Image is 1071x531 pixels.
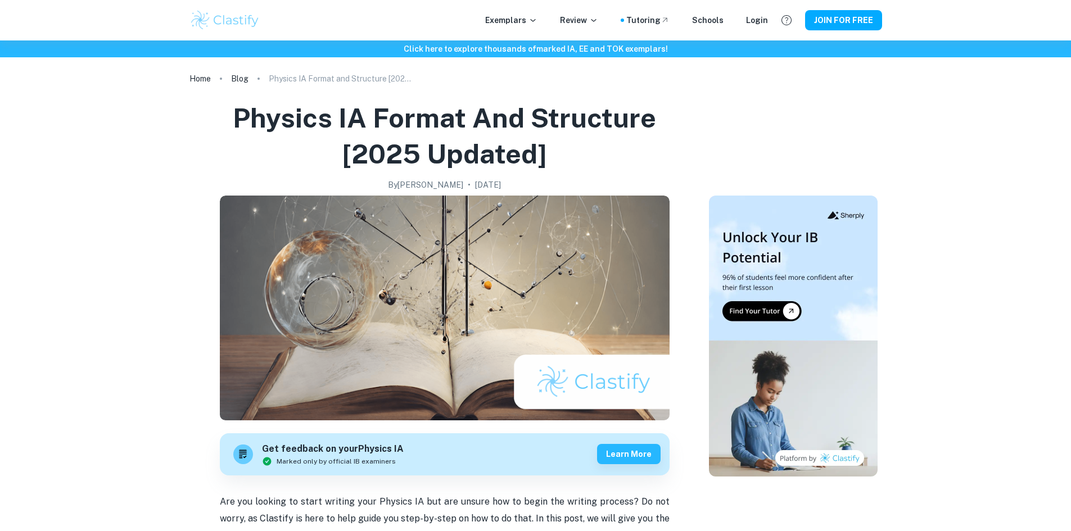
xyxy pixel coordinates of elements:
[277,456,396,466] span: Marked only by official IB examiners
[220,433,670,475] a: Get feedback on yourPhysics IAMarked only by official IB examinersLearn more
[777,11,796,30] button: Help and Feedback
[194,100,695,172] h1: Physics IA Format and Structure [2025 updated]
[485,14,537,26] p: Exemplars
[692,14,724,26] a: Schools
[805,10,882,30] button: JOIN FOR FREE
[269,72,415,85] p: Physics IA Format and Structure [2025 updated]
[709,196,878,476] img: Thumbnail
[2,43,1069,55] h6: Click here to explore thousands of marked IA, EE and TOK exemplars !
[189,71,211,87] a: Home
[189,9,261,31] img: Clastify logo
[626,14,670,26] a: Tutoring
[262,442,404,456] h6: Get feedback on your Physics IA
[468,179,471,191] p: •
[597,444,661,464] button: Learn more
[388,179,463,191] h2: By [PERSON_NAME]
[475,179,501,191] h2: [DATE]
[560,14,598,26] p: Review
[746,14,768,26] a: Login
[220,196,670,420] img: Physics IA Format and Structure [2025 updated] cover image
[231,71,248,87] a: Blog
